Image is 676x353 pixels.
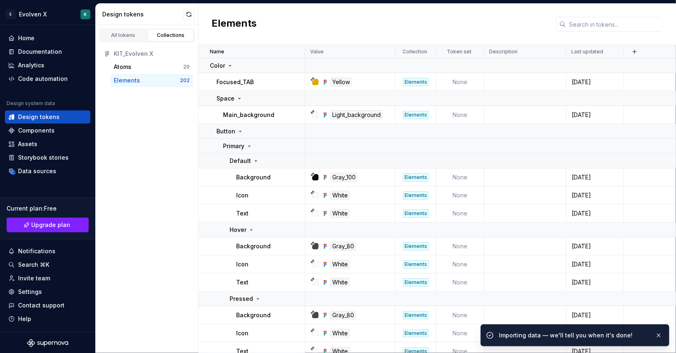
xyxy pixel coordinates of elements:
div: [DATE] [567,111,623,119]
div: Design tokens [18,113,60,121]
div: [DATE] [567,173,623,181]
div: [DATE] [567,311,623,319]
div: Gray_100 [330,173,358,182]
div: Elements [403,191,429,199]
div: Search ⌘K [18,261,49,269]
div: K [84,11,87,18]
div: Elements [114,76,140,85]
div: [DATE] [567,278,623,287]
td: None [437,273,484,291]
td: None [437,324,484,342]
button: Atoms20 [110,60,193,73]
p: Button [216,127,235,135]
div: Elements [403,111,429,119]
td: None [437,255,484,273]
p: Pressed [230,295,253,303]
div: Invite team [18,274,50,282]
div: [DATE] [567,191,623,199]
div: Importing data — we'll tell you when it's done! [499,331,648,339]
div: Current plan : Free [7,204,89,213]
p: Collection [403,48,428,55]
p: Icon [236,260,248,268]
svg: Supernova Logo [27,339,68,347]
div: Evolven X [19,10,47,18]
td: None [437,204,484,222]
p: Text [236,278,248,287]
p: Value [310,48,324,55]
div: Elements [403,260,429,268]
td: None [437,237,484,255]
div: Gray_80 [330,242,356,251]
div: Data sources [18,167,56,175]
a: Analytics [5,59,90,72]
td: None [437,186,484,204]
p: Description [489,48,517,55]
p: Hover [230,226,246,234]
a: Upgrade plan [7,218,89,232]
div: Home [18,34,34,42]
div: White [330,260,350,269]
p: Space [216,94,235,103]
td: None [437,106,484,124]
p: Color [210,62,225,70]
span: Upgrade plan [32,221,71,229]
button: Elements202 [110,74,193,87]
p: Name [210,48,224,55]
p: Token set [447,48,472,55]
div: White [330,329,350,338]
div: 20 [183,64,190,70]
p: Primary [223,142,244,150]
div: Contact support [18,301,64,309]
div: Atoms [114,63,131,71]
div: [DATE] [567,209,623,218]
div: Light_background [330,110,383,119]
p: Background [236,311,271,319]
div: Code automation [18,75,68,83]
h2: Elements [212,17,257,32]
p: Background [236,173,271,181]
a: Design tokens [5,110,90,124]
a: Invite team [5,272,90,285]
a: Documentation [5,45,90,58]
p: Default [230,157,251,165]
p: Text [236,209,248,218]
a: Settings [5,285,90,298]
p: Last updated [571,48,603,55]
p: Icon [236,329,248,337]
button: Help [5,312,90,325]
button: Contact support [5,299,90,312]
button: Search ⌘K [5,258,90,271]
td: None [437,73,484,91]
div: Gray_80 [330,311,356,320]
p: Main_background [223,111,274,119]
div: Elements [403,173,429,181]
div: [DATE] [567,242,623,250]
a: Code automation [5,72,90,85]
a: Home [5,32,90,45]
div: Settings [18,288,42,296]
div: Design system data [7,100,55,107]
td: None [437,306,484,324]
div: All tokens [103,32,144,39]
td: None [437,168,484,186]
div: Storybook stories [18,154,69,162]
div: Assets [18,140,37,148]
button: Notifications [5,245,90,258]
div: Notifications [18,247,55,255]
div: White [330,191,350,200]
div: Elements [403,209,429,218]
div: Components [18,126,55,135]
p: Background [236,242,271,250]
div: White [330,209,350,218]
a: Components [5,124,90,137]
div: Documentation [18,48,62,56]
div: Elements [403,311,429,319]
input: Search in tokens... [566,17,663,32]
div: Analytics [18,61,44,69]
a: Data sources [5,165,90,178]
div: Elements [403,242,429,250]
div: Elements [403,329,429,337]
div: KIT_Evolven X [114,50,190,58]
